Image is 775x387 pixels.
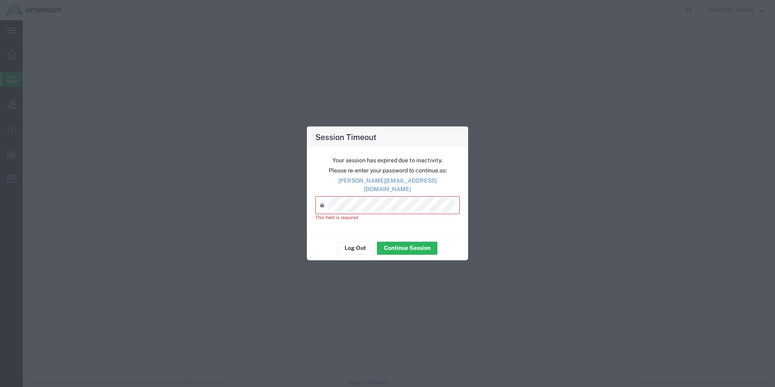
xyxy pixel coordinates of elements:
button: Continue Session [377,241,437,254]
div: This field is required [315,214,460,221]
p: Please re-enter your password to continue as: [315,166,460,175]
p: [PERSON_NAME][EMAIL_ADDRESS][DOMAIN_NAME] [315,176,460,193]
h4: Session Timeout [315,131,377,143]
p: Your session has expired due to inactivity. [315,156,460,165]
button: Log Out [338,241,373,254]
